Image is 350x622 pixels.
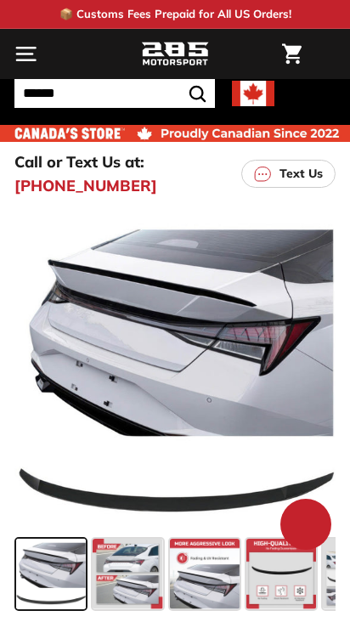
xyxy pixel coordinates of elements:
[141,40,209,69] img: Logo_285_Motorsport_areodynamics_components
[275,499,336,554] inbox-online-store-chat: Shopify online store chat
[14,174,157,197] a: [PHONE_NUMBER]
[14,150,144,173] p: Call or Text Us at:
[59,6,291,23] p: 📦 Customs Fees Prepaid for All US Orders!
[279,165,323,183] p: Text Us
[241,160,336,188] a: Text Us
[14,79,215,108] input: Search
[274,30,310,78] a: Cart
